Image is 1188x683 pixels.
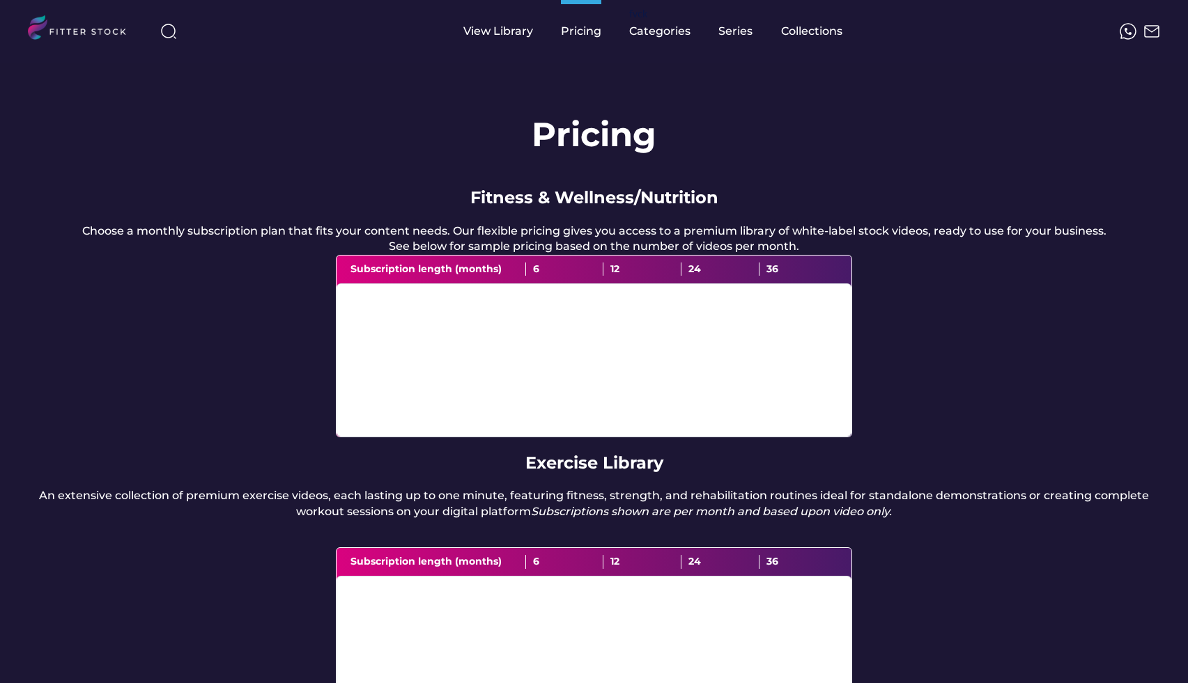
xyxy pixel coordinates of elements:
[681,262,759,276] div: 24
[603,262,681,276] div: 12
[28,15,138,44] img: LOGO.svg
[28,488,1160,519] div: An extensive collection of premium exercise videos, each lasting up to one minute, featuring fitn...
[526,262,604,276] div: 6
[781,24,842,39] div: Collections
[718,24,753,39] div: Series
[1120,23,1136,40] img: meteor-icons_whatsapp%20%281%29.svg
[532,111,656,158] h1: Pricing
[526,555,604,569] div: 6
[603,555,681,569] div: 12
[463,24,533,39] div: View Library
[759,262,838,276] div: 36
[1143,23,1160,40] img: Frame%2051.svg
[629,24,691,39] div: Categories
[525,451,663,475] div: Exercise Library
[350,555,526,569] div: Subscription length (months)
[82,223,1106,255] div: Choose a monthly subscription plan that fits your content needs. Our flexible pricing gives you a...
[629,7,647,21] div: fvck
[531,505,892,518] em: Subscriptions shown are per month and based upon video only.
[470,186,718,210] div: Fitness & Wellness/Nutrition
[759,555,838,569] div: 36
[350,262,526,276] div: Subscription length (months)
[561,24,601,39] div: Pricing
[160,23,177,40] img: search-normal%203.svg
[681,555,759,569] div: 24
